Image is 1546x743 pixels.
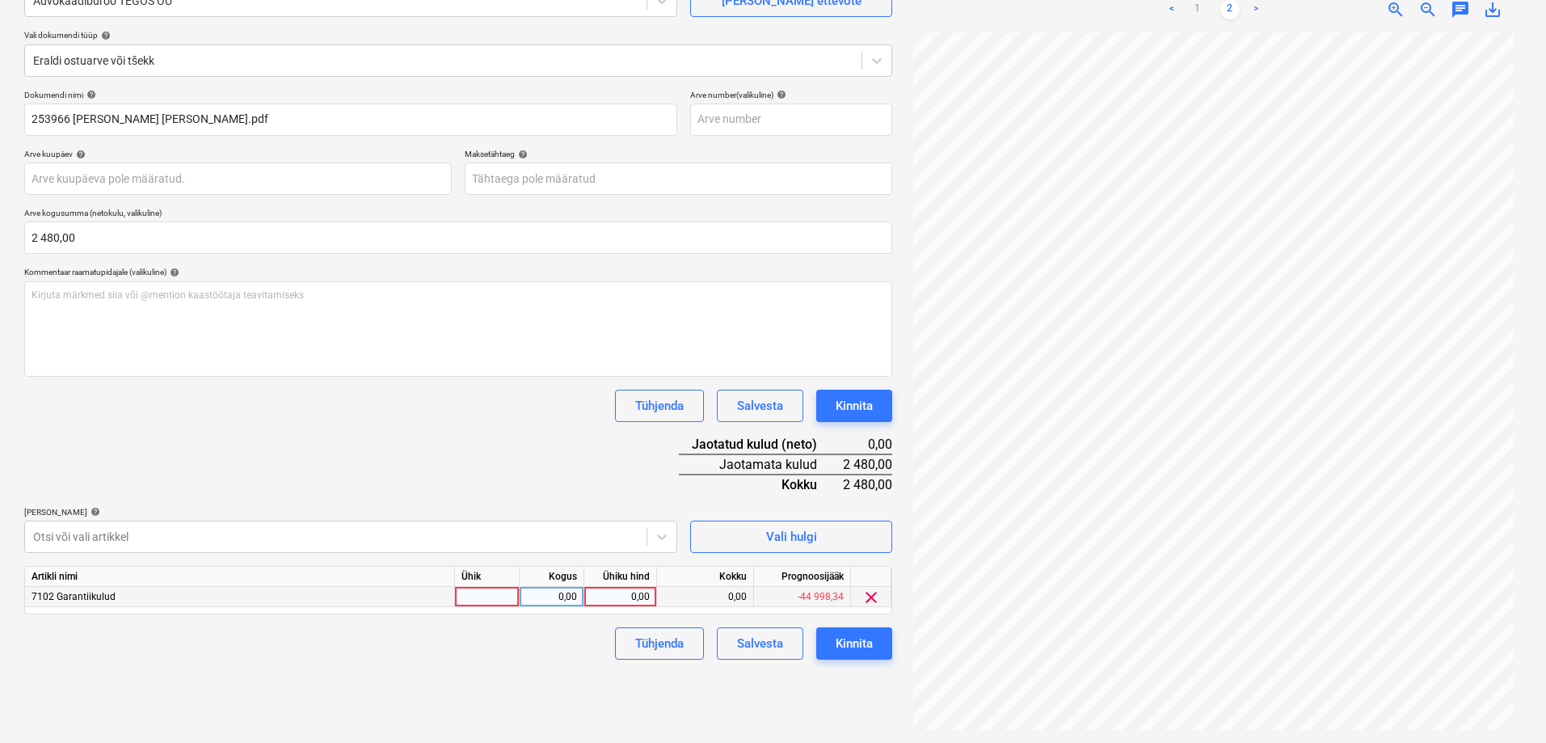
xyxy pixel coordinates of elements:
span: help [83,90,96,99]
div: Arve number (valikuline) [690,90,892,100]
div: Salvesta [737,633,783,654]
p: Arve kogusumma (netokulu, valikuline) [24,208,892,222]
div: Jaotamata kulud [679,454,843,475]
button: Salvesta [717,627,803,660]
input: Tähtaega pole määratud [465,163,892,195]
div: 0,00 [843,435,892,454]
div: Jaotatud kulud (neto) [679,435,843,454]
div: Tühjenda [635,395,684,416]
div: Kinnita [836,395,873,416]
div: Prognoosijääk [754,567,851,587]
div: Kommentaar raamatupidajale (valikuline) [24,267,892,277]
button: Vali hulgi [690,521,892,553]
div: 0,00 [657,587,754,607]
div: 0,00 [526,587,577,607]
div: Tühjenda [635,633,684,654]
div: -44 998,34 [754,587,851,607]
button: Tühjenda [615,390,704,422]
button: Tühjenda [615,627,704,660]
div: Salvesta [737,395,783,416]
div: Kokku [657,567,754,587]
span: help [87,507,100,517]
button: Kinnita [816,390,892,422]
span: help [73,150,86,159]
div: 0,00 [591,587,650,607]
span: clear [861,588,881,607]
div: Vali dokumendi tüüp [24,30,892,40]
div: Kinnita [836,633,873,654]
div: Ühiku hind [584,567,657,587]
div: Maksetähtaeg [465,149,892,159]
input: Arve number [690,103,892,136]
div: Dokumendi nimi [24,90,677,100]
button: Kinnita [816,627,892,660]
input: Dokumendi nimi [24,103,677,136]
div: 2 480,00 [843,454,892,475]
div: Arve kuupäev [24,149,452,159]
div: [PERSON_NAME] [24,507,677,517]
input: Arve kuupäeva pole määratud. [24,163,452,195]
span: help [515,150,528,159]
span: help [98,31,111,40]
span: 7102 Garantiikulud [32,591,116,602]
div: Vali hulgi [766,526,817,547]
span: help [773,90,786,99]
button: Salvesta [717,390,803,422]
div: Kokku [679,475,843,494]
input: Arve kogusumma (netokulu, valikuline) [24,222,892,254]
div: Artikli nimi [25,567,455,587]
div: Ühik [455,567,520,587]
div: 2 480,00 [843,475,892,494]
span: help [166,268,179,277]
div: Kogus [520,567,584,587]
